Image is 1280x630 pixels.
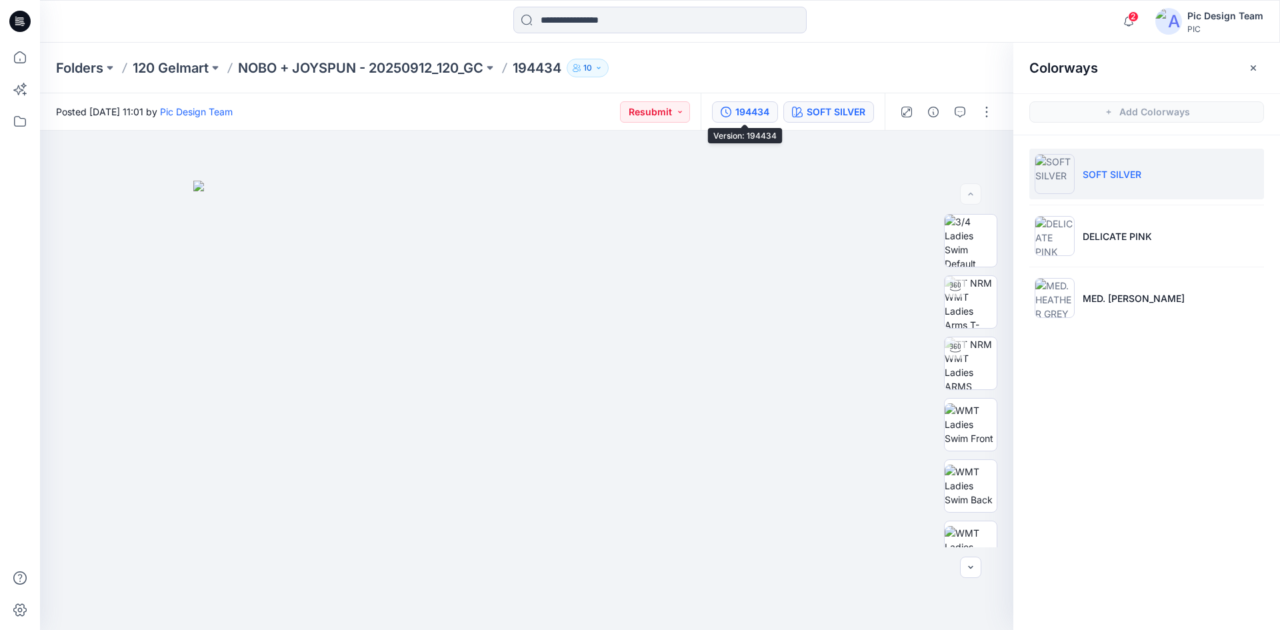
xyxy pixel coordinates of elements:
div: SOFT SILVER [807,105,865,119]
p: DELICATE PINK [1083,229,1152,243]
img: WMT Ladies Swim Left [945,526,997,568]
button: SOFT SILVER [783,101,874,123]
img: TT NRM WMT Ladies ARMS DOWN [945,337,997,389]
p: SOFT SILVER [1083,167,1141,181]
a: Folders [56,59,103,77]
h2: Colorways [1029,60,1098,76]
button: 10 [567,59,609,77]
img: WMT Ladies Swim Back [945,465,997,507]
a: Pic Design Team [160,106,233,117]
img: avatar [1155,8,1182,35]
p: 194434 [513,59,561,77]
a: NOBO + JOYSPUN - 20250912_120_GC [238,59,483,77]
span: Posted [DATE] 11:01 by [56,105,233,119]
button: Details [923,101,944,123]
div: Pic Design Team [1187,8,1263,24]
img: WMT Ladies Swim Front [945,403,997,445]
div: 194434 [735,105,769,119]
img: TT NRM WMT Ladies Arms T-POSE [945,276,997,328]
p: MED. [PERSON_NAME] [1083,291,1185,305]
div: PIC [1187,24,1263,34]
a: 120 Gelmart [133,59,209,77]
img: MED. HEATHER GREY [1035,278,1075,318]
p: 10 [583,61,592,75]
button: 194434 [712,101,778,123]
span: 2 [1128,11,1139,22]
img: 3/4 Ladies Swim Default [945,215,997,267]
img: DELICATE PINK [1035,216,1075,256]
img: SOFT SILVER [1035,154,1075,194]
